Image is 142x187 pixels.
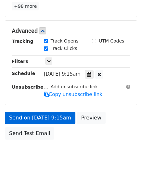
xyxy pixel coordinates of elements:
strong: Unsubscribe [12,84,44,90]
strong: Tracking [12,39,33,44]
a: +98 more [12,2,39,10]
span: [DATE] 9:15am [44,71,81,77]
a: Preview [77,112,106,124]
label: Track Opens [51,38,79,44]
h5: Advanced [12,27,130,34]
iframe: Chat Widget [110,156,142,187]
strong: Filters [12,59,28,64]
label: UTM Codes [99,38,124,44]
a: Send Test Email [5,127,54,140]
strong: Schedule [12,71,35,76]
a: Send on [DATE] 9:15am [5,112,75,124]
label: Add unsubscribe link [51,83,98,90]
label: Track Clicks [51,45,77,52]
a: Copy unsubscribe link [44,92,102,97]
